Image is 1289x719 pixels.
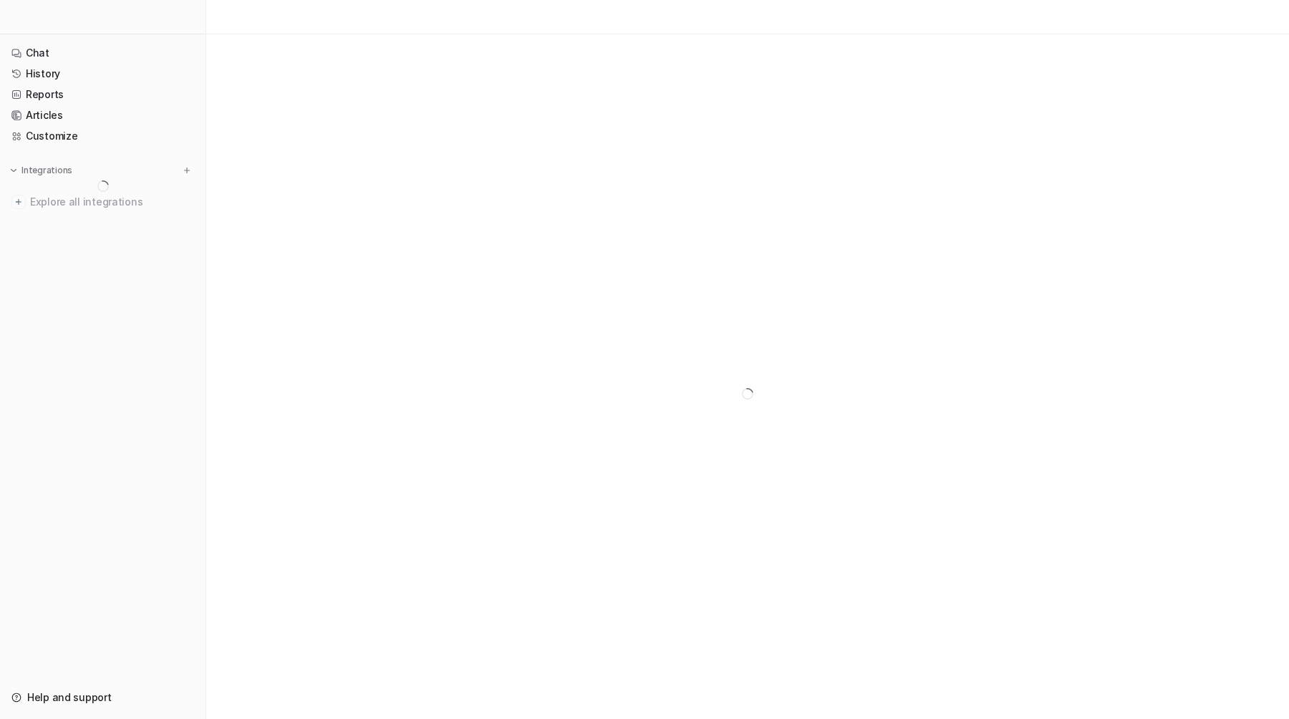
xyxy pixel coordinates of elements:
a: Reports [6,85,200,105]
img: menu_add.svg [182,165,192,175]
p: Integrations [21,165,72,176]
a: Explore all integrations [6,192,200,212]
img: expand menu [9,165,19,175]
button: Integrations [6,163,77,178]
a: Customize [6,126,200,146]
a: Help and support [6,687,200,708]
span: Explore all integrations [30,190,194,213]
a: History [6,64,200,84]
a: Articles [6,105,200,125]
a: Chat [6,43,200,63]
img: explore all integrations [11,195,26,209]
